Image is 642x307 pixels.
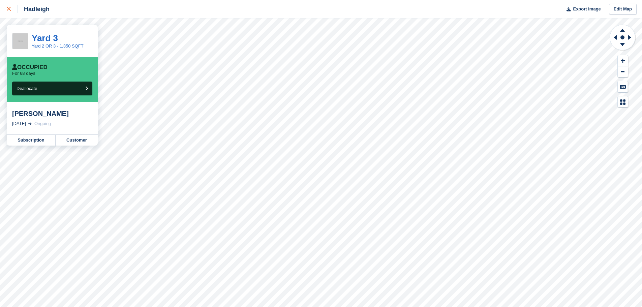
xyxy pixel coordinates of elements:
[56,135,98,146] a: Customer
[609,4,637,15] a: Edit Map
[618,96,628,108] button: Map Legend
[618,55,628,66] button: Zoom In
[12,64,48,71] div: Occupied
[34,120,51,127] div: Ongoing
[12,82,92,95] button: Deallocate
[12,120,26,127] div: [DATE]
[12,33,28,49] img: 256x256-placeholder-a091544baa16b46aadf0b611073c37e8ed6a367829ab441c3b0103e7cf8a5b1b.png
[7,135,56,146] a: Subscription
[618,81,628,92] button: Keyboard Shortcuts
[618,66,628,78] button: Zoom Out
[12,110,92,118] div: [PERSON_NAME]
[32,43,84,49] a: Yard 2 OR 3 - 1,350 SQFT
[12,71,35,76] p: For 68 days
[562,4,601,15] button: Export Image
[573,6,601,12] span: Export Image
[18,5,50,13] div: Hadleigh
[17,86,37,91] span: Deallocate
[28,122,32,125] img: arrow-right-light-icn-cde0832a797a2874e46488d9cf13f60e5c3a73dbe684e267c42b8395dfbc2abf.svg
[32,33,58,43] a: Yard 3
